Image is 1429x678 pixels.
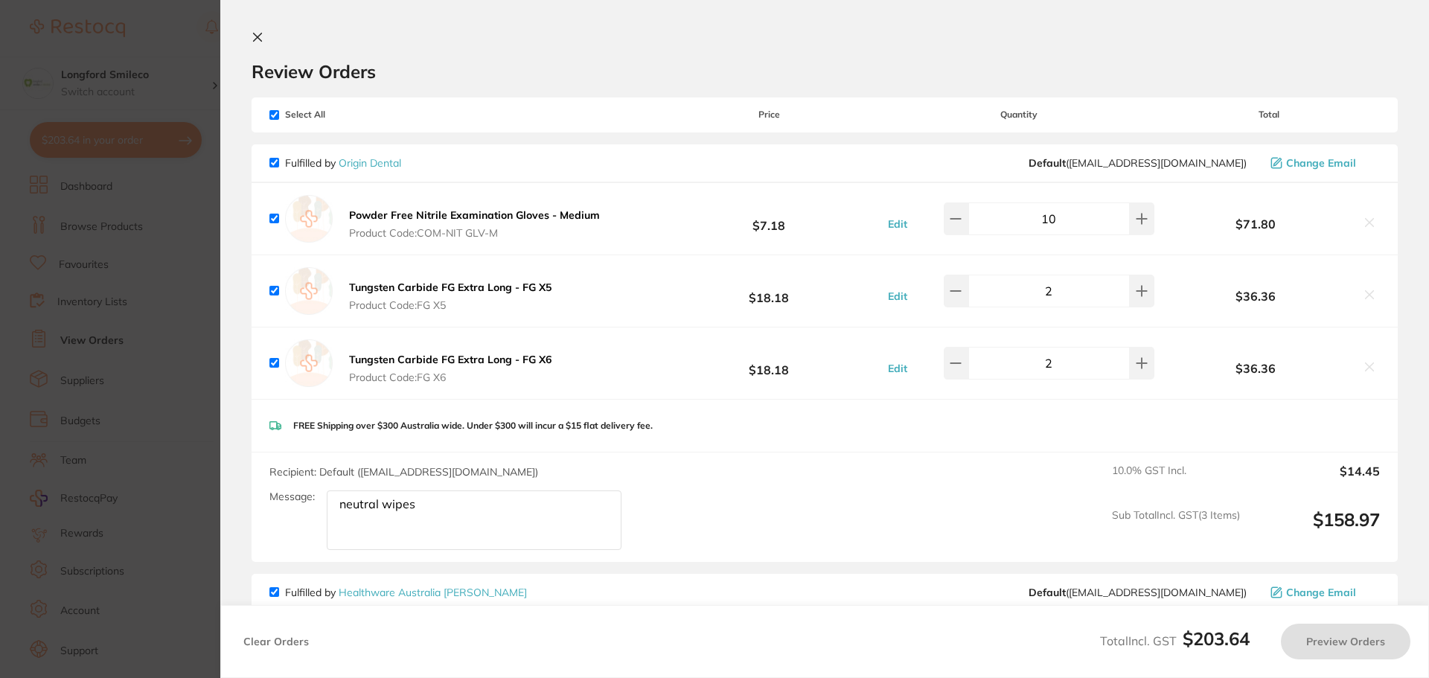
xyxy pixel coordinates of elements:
b: Tungsten Carbide FG Extra Long - FG X6 [349,353,552,366]
span: Total [1158,109,1380,120]
button: Tungsten Carbide FG Extra Long - FG X6 Product Code:FG X6 [345,353,556,384]
b: $18.18 [658,277,880,304]
span: Change Email [1286,586,1356,598]
span: info@origindental.com.au [1029,157,1247,169]
b: $36.36 [1158,362,1353,375]
b: Tungsten Carbide FG Extra Long - FG X5 [349,281,552,294]
span: Product Code: COM-NIT GLV-M [349,227,600,239]
img: empty.jpg [285,339,333,387]
b: Default [1029,586,1066,599]
span: Price [658,109,880,120]
output: $158.97 [1252,509,1380,550]
label: Message: [269,490,315,503]
span: Change Email [1286,157,1356,169]
span: Sub Total Incl. GST ( 3 Items) [1112,509,1240,550]
span: Product Code: FG X5 [349,299,552,311]
p: FREE Shipping over $300 Australia wide. Under $300 will incur a $15 flat delivery fee. [293,420,653,431]
img: empty.jpg [285,267,333,315]
span: Select All [269,109,418,120]
span: Recipient: Default ( [EMAIL_ADDRESS][DOMAIN_NAME] ) [269,465,538,479]
button: Edit [883,290,912,303]
button: Tungsten Carbide FG Extra Long - FG X5 Product Code:FG X5 [345,281,556,312]
b: $7.18 [658,205,880,232]
button: Powder Free Nitrile Examination Gloves - Medium Product Code:COM-NIT GLV-M [345,208,604,240]
button: Change Email [1266,586,1380,599]
button: Edit [883,217,912,231]
button: Edit [883,362,912,375]
h2: Review Orders [252,60,1398,83]
b: $18.18 [658,349,880,377]
b: Powder Free Nitrile Examination Gloves - Medium [349,208,600,222]
a: Healthware Australia [PERSON_NAME] [339,586,527,599]
span: 10.0 % GST Incl. [1112,464,1240,497]
a: Origin Dental [339,156,401,170]
output: $14.45 [1252,464,1380,497]
span: Product Code: FG X6 [349,371,552,383]
span: Total Incl. GST [1100,633,1250,648]
b: Default [1029,156,1066,170]
b: $203.64 [1183,627,1250,650]
img: empty.jpg [285,195,333,243]
button: Change Email [1266,156,1380,170]
button: Preview Orders [1281,624,1410,659]
button: Clear Orders [239,624,313,659]
b: $71.80 [1158,217,1353,231]
span: Quantity [880,109,1158,120]
p: Fulfilled by [285,586,527,598]
span: info@healthwareaustralia.com.au [1029,586,1247,598]
b: $36.36 [1158,290,1353,303]
textarea: neutral wipes [327,490,621,550]
p: Fulfilled by [285,157,401,169]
